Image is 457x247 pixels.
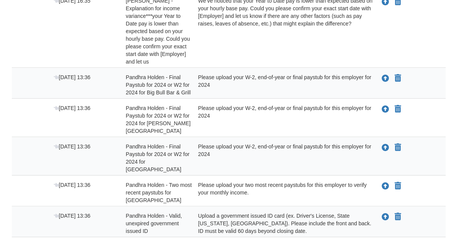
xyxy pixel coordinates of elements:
button: Upload Pandhra Holden - Final Paystub for 2024 or W2 for 2024 for Big Bull Bar & Grill [381,73,390,83]
div: Please upload your two most recent paystubs for this employer to verify your monthly income. [193,181,373,204]
span: [DATE] 13:36 [54,182,91,188]
div: Please upload your W-2, end-of-year or final paystub for this employer for 2024 [193,73,373,96]
span: Pandhra Holden - Final Paystub for 2024 or W2 for 2024 for Big Bull Bar & Grill [126,74,191,96]
button: Declare Pandhra Holden - Final Paystub for 2024 or W2 for 2024 for West Winds not applicable [394,143,402,152]
span: Pandhra Holden - Valid, unexpired government issued ID [126,213,182,234]
button: Declare Pandhra Holden - Two most recent paystubs for West Winds not applicable [394,182,402,191]
button: Declare Pandhra Holden - Final Paystub for 2024 or W2 for 2024 for Smith's Place not applicable [394,105,402,114]
button: Upload Pandhra Holden - Final Paystub for 2024 or W2 for 2024 for West Winds [381,143,390,153]
button: Declare Pandhra Holden - Valid, unexpired government issued ID not applicable [394,212,402,222]
span: [DATE] 13:36 [54,213,91,219]
span: Pandhra Holden - Two most recent paystubs for [GEOGRAPHIC_DATA] [126,182,192,203]
span: Pandhra Holden - Final Paystub for 2024 or W2 for 2024 for [PERSON_NAME][GEOGRAPHIC_DATA] [126,105,191,134]
div: Upload a government issued ID card (ex. Driver's License, State [US_STATE], [GEOGRAPHIC_DATA]). P... [193,212,373,235]
div: Please upload your W-2, end-of-year or final paystub for this employer for 2024 [193,104,373,135]
span: [DATE] 13:36 [54,105,91,111]
span: [DATE] 13:36 [54,74,91,80]
button: Upload Pandhra Holden - Two most recent paystubs for West Winds [381,181,390,191]
span: [DATE] 13:36 [54,143,91,150]
span: Pandhra Holden - Final Paystub for 2024 or W2 for 2024 for [GEOGRAPHIC_DATA] [126,143,189,172]
div: Please upload your W-2, end-of-year or final paystub for this employer for 2024 [193,143,373,173]
button: Declare Pandhra Holden - Final Paystub for 2024 or W2 for 2024 for Big Bull Bar & Grill not appli... [394,74,402,83]
button: Upload Pandhra Holden - Final Paystub for 2024 or W2 for 2024 for Smith's Place [381,104,390,114]
button: Upload Pandhra Holden - Valid, unexpired government issued ID [381,212,390,222]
